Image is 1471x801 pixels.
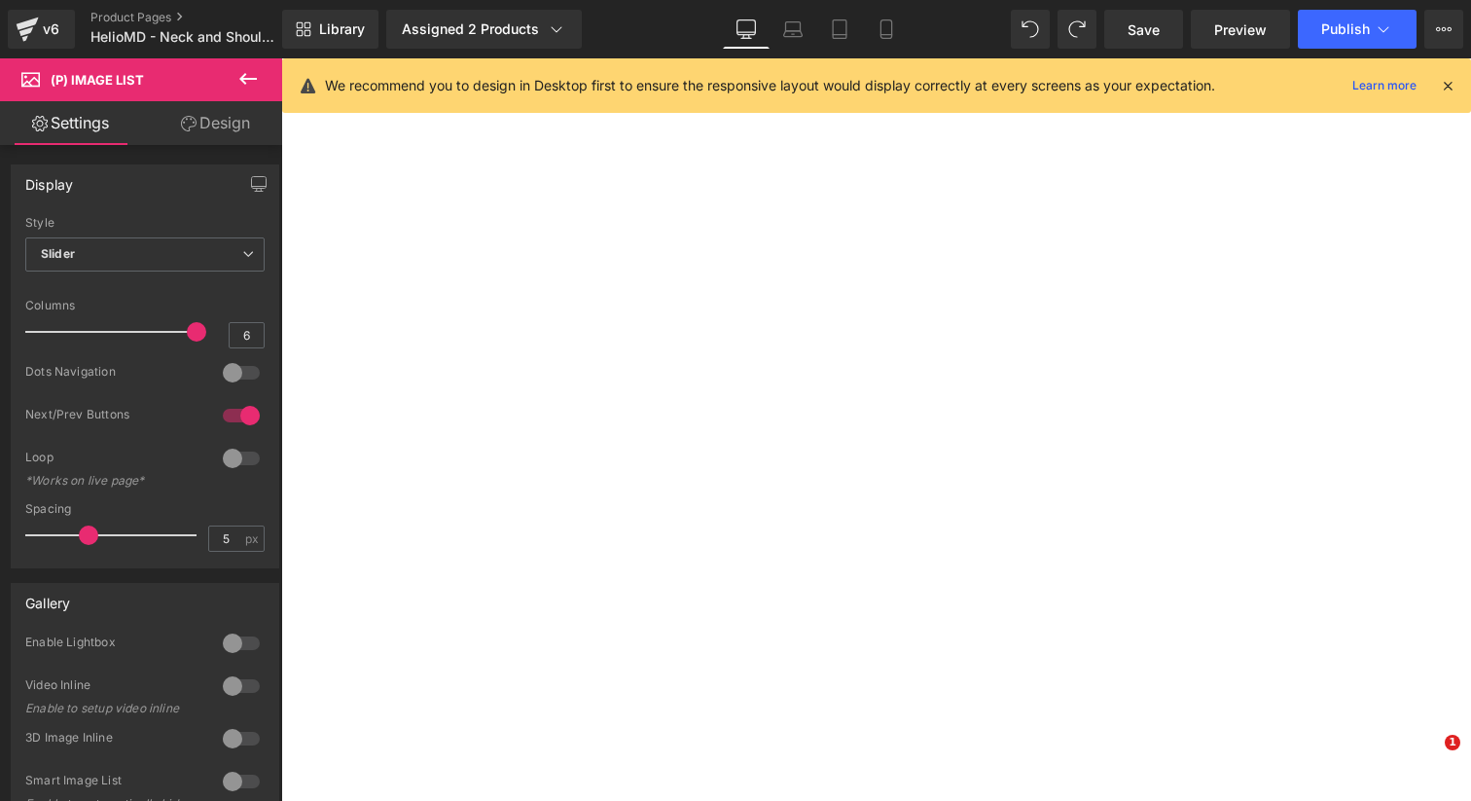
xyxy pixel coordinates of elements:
a: Product Pages [90,10,314,25]
div: Assigned 2 Products [402,19,566,39]
div: Spacing [25,502,265,516]
div: Style [25,216,265,230]
div: Dots Navigation [25,364,203,384]
span: Library [319,20,365,38]
a: Tablet [816,10,863,49]
a: New Library [282,10,378,49]
a: Design [145,101,286,145]
a: Mobile [863,10,910,49]
div: Columns [25,299,265,312]
span: 1 [1445,735,1460,750]
div: Enable Lightbox [25,635,203,655]
div: Gallery [25,584,70,611]
div: Enable to setup video inline [25,702,200,715]
a: v6 [8,10,75,49]
div: Display [25,165,73,193]
span: HelioMD - Neck and Shoulder Shiatsu Massager [90,29,277,45]
span: Save [1128,19,1160,40]
a: Preview [1191,10,1290,49]
div: Next/Prev Buttons [25,407,203,427]
button: Publish [1298,10,1417,49]
div: 3D Image Inline [25,730,203,750]
iframe: Intercom live chat [1405,735,1452,782]
span: px [245,532,262,545]
div: *Works on live page* [25,474,200,488]
span: Preview [1214,19,1267,40]
p: We recommend you to design in Desktop first to ensure the responsive layout would display correct... [325,75,1215,96]
div: Video Inline [25,677,203,698]
b: Slider [41,246,75,261]
div: Loop [25,450,203,470]
div: v6 [39,17,63,42]
a: Desktop [723,10,770,49]
a: Laptop [770,10,816,49]
button: Undo [1011,10,1050,49]
div: Smart Image List [25,773,203,793]
button: More [1424,10,1463,49]
a: Learn more [1345,74,1424,97]
span: Publish [1321,21,1370,37]
button: Redo [1058,10,1096,49]
span: (P) Image List [51,72,144,88]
